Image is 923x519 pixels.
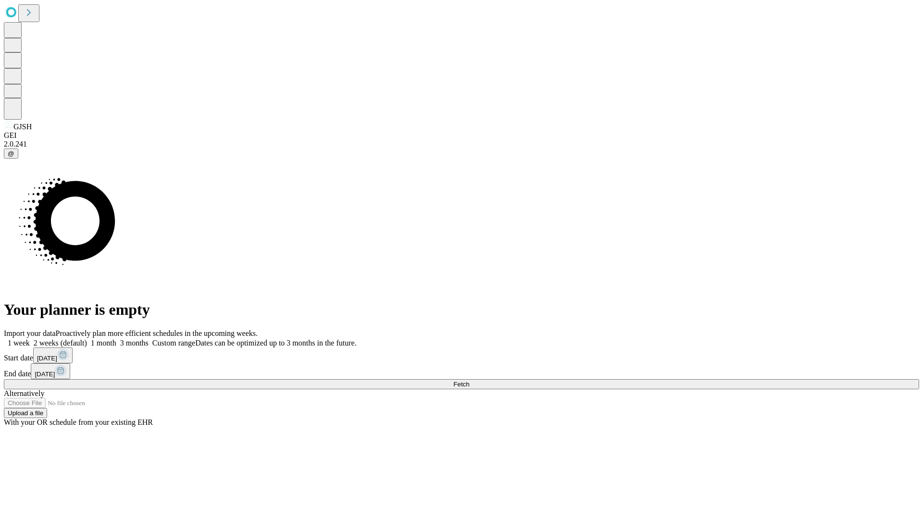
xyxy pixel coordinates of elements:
span: With your OR schedule from your existing EHR [4,418,153,426]
div: GEI [4,131,919,140]
span: 1 week [8,339,30,347]
span: [DATE] [37,355,57,362]
button: Upload a file [4,408,47,418]
button: [DATE] [33,347,73,363]
span: Alternatively [4,389,44,397]
h1: Your planner is empty [4,301,919,319]
span: Custom range [152,339,195,347]
button: [DATE] [31,363,70,379]
span: GJSH [13,123,32,131]
span: Fetch [453,381,469,388]
span: Dates can be optimized up to 3 months in the future. [195,339,356,347]
span: Proactively plan more efficient schedules in the upcoming weeks. [56,329,258,337]
div: End date [4,363,919,379]
button: Fetch [4,379,919,389]
div: 2.0.241 [4,140,919,148]
span: [DATE] [35,371,55,378]
span: 2 weeks (default) [34,339,87,347]
button: @ [4,148,18,159]
span: @ [8,150,14,157]
span: 1 month [91,339,116,347]
div: Start date [4,347,919,363]
span: Import your data [4,329,56,337]
span: 3 months [120,339,149,347]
